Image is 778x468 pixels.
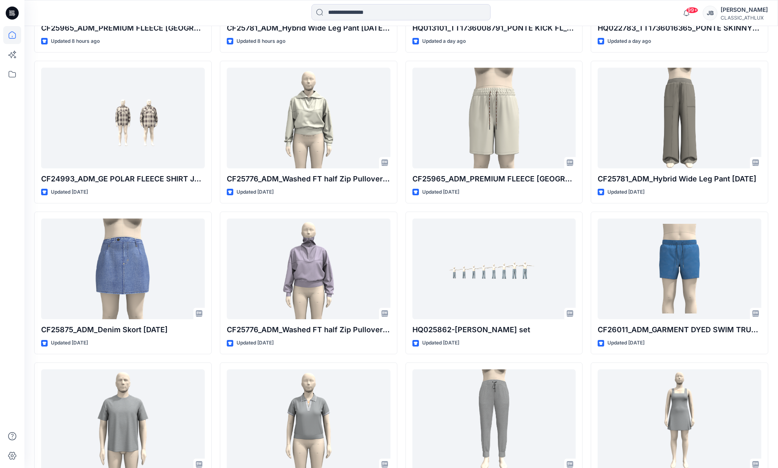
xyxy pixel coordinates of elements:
p: Updated [DATE] [237,339,274,347]
a: CF24993_ADM_GE POLAR FLEECE SHIRT JACKET QUILTED LINING-26Aug25 [41,68,205,169]
p: HQ022783_TT1736016365_PONTE SKINNY LEG_Size set [598,22,761,34]
p: CF25776_ADM_Washed FT half Zip Pullover [DATE] collar down [227,173,390,185]
a: CF25965_ADM_PREMIUM FLEECE BERMUDA 25Aug25 [412,68,576,169]
a: CF25875_ADM_Denim Skort 25AUG25 [41,219,205,320]
p: CF25781_ADM_Hybrid Wide Leg Pant [DATE] [598,173,761,185]
p: HQ013101_TT1736008791_PONTE KICK FL_Size Set [412,22,576,34]
p: Updated a day ago [607,37,651,46]
a: CF25776_ADM_Washed FT half Zip Pullover 25AUG25 [227,219,390,320]
p: Updated 8 hours ago [237,37,285,46]
p: Updated [DATE] [422,339,459,347]
p: CF25965_ADM_PREMIUM FLEECE [GEOGRAPHIC_DATA] [DATE] [412,173,576,185]
p: Updated [DATE] [607,188,644,196]
p: HQ025862-[PERSON_NAME] set [412,324,576,336]
p: Updated [DATE] [51,339,88,347]
p: CF24993_ADM_GE POLAR FLEECE SHIRT JACKET QUILTED LINING-26Aug25 [41,173,205,185]
p: CF25965_ADM_PREMIUM FLEECE [GEOGRAPHIC_DATA] [DATE] (1) [41,22,205,34]
p: CF25776_ADM_Washed FT half Zip Pullover [DATE] [227,324,390,336]
p: Updated a day ago [422,37,466,46]
p: CF25781_ADM_Hybrid Wide Leg Pant [DATE] [PERSON_NAME] [227,22,390,34]
div: [PERSON_NAME] [721,5,768,15]
a: CF25776_ADM_Washed FT half Zip Pullover 25AUG25 collar down [227,68,390,169]
p: Updated [DATE] [51,188,88,196]
div: CLASSIC_ATHLUX [721,15,768,21]
span: 99+ [686,7,698,13]
p: Updated [DATE] [607,339,644,347]
a: CF25781_ADM_Hybrid Wide Leg Pant 25Aug25 [598,68,761,169]
a: CF26011_ADM_GARMENT DYED SWIM TRUNK [598,219,761,320]
div: JB [703,6,717,20]
p: Updated 8 hours ago [51,37,100,46]
p: CF26011_ADM_GARMENT DYED SWIM TRUNK [598,324,761,336]
p: Updated [DATE] [237,188,274,196]
p: Updated [DATE] [422,188,459,196]
a: HQ025862-BAGGY DENIM JEAN-Size set [412,219,576,320]
p: CF25875_ADM_Denim Skort [DATE] [41,324,205,336]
